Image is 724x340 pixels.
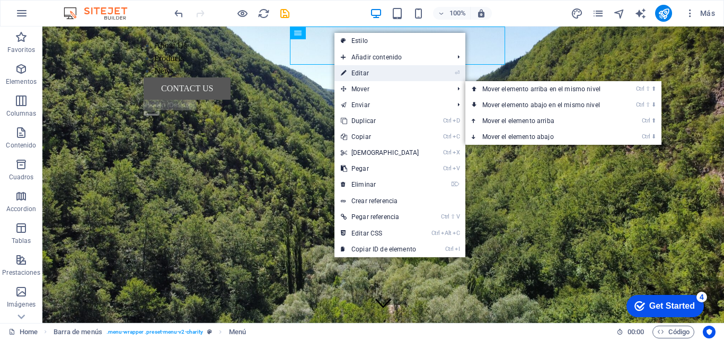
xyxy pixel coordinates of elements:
[451,213,455,220] i: ⇧
[685,8,715,19] span: Más
[433,7,471,20] button: 100%
[257,7,270,20] button: reload
[681,5,719,22] button: Más
[278,7,291,20] button: save
[453,165,460,172] i: V
[658,7,670,20] i: Publicar
[258,7,270,20] i: Volver a cargar página
[76,2,86,13] div: 4
[334,33,465,49] a: Estilo
[570,7,583,20] button: design
[651,101,656,108] i: ⬇
[455,69,460,76] i: ⏎
[54,326,102,338] span: Haz clic para seleccionar y doble clic para editar
[173,7,185,20] i: Deshacer: Cambiar elementos de menú (Ctrl+Z)
[591,7,604,20] button: pages
[634,7,647,20] i: AI Writer
[646,85,650,92] i: ⇧
[703,326,716,338] button: Usercentrics
[9,173,34,181] p: Cuadros
[651,133,656,140] i: ⬇
[655,5,672,22] button: publish
[229,326,246,338] span: Haz clic para seleccionar y doble clic para editar
[613,7,625,20] i: Navegador
[455,246,460,252] i: I
[642,117,650,124] i: Ctrl
[334,225,426,241] a: CtrlAltCEditar CSS
[456,213,460,220] i: V
[334,177,426,193] a: ⌦Eliminar
[441,213,449,220] i: Ctrl
[445,246,454,252] i: Ctrl
[453,149,460,156] i: X
[443,117,452,124] i: Ctrl
[6,205,36,213] p: Accordion
[646,101,650,108] i: ⇧
[616,326,644,338] h6: Tiempo de la sesión
[334,97,449,113] a: Enviar
[6,141,36,150] p: Contenido
[571,7,583,20] i: Diseño (Ctrl+Alt+Y)
[236,7,249,20] button: Haz clic para salir del modo de previsualización y seguir editando
[465,81,622,97] a: Ctrl⇧⬆Mover elemento arriba en el mismo nivel
[334,193,465,209] a: Crear referencia
[636,85,644,92] i: Ctrl
[334,241,426,257] a: CtrlICopiar ID de elemento
[334,145,426,161] a: CtrlX[DEMOGRAPHIC_DATA]
[2,268,40,277] p: Prestaciones
[465,97,622,113] a: Ctrl⇧⬇Mover elemento abajo en el mismo nivel
[334,113,426,129] a: CtrlDDuplicar
[334,81,449,97] span: Mover
[628,326,644,338] span: 00 00
[107,326,203,338] span: . menu-wrapper .preset-menu-v2-charity
[451,181,460,188] i: ⌦
[634,7,647,20] button: text_generator
[465,129,622,145] a: Ctrl⬇Mover el elemento abajo
[207,329,212,335] i: Este elemento es un preajuste personalizable
[8,326,38,338] a: Haz clic para cancelar la selección y doble clic para abrir páginas
[443,133,452,140] i: Ctrl
[334,65,426,81] a: ⏎Editar
[635,328,637,336] span: :
[29,12,74,21] div: Get Started
[431,230,440,237] i: Ctrl
[642,133,650,140] i: Ctrl
[636,101,644,108] i: Ctrl
[476,8,486,18] i: Al redimensionar, ajustar el nivel de zoom automáticamente para ajustarse al dispositivo elegido.
[651,117,656,124] i: ⬆
[657,326,690,338] span: Código
[334,209,426,225] a: Ctrl⇧VPegar referencia
[592,7,604,20] i: Páginas (Ctrl+Alt+S)
[449,7,466,20] h6: 100%
[651,85,656,92] i: ⬆
[54,326,246,338] nav: breadcrumb
[279,7,291,20] i: Guardar (Ctrl+S)
[7,300,36,309] p: Imágenes
[453,230,460,237] i: C
[6,5,83,28] div: Get Started 4 items remaining, 20% complete
[441,230,452,237] i: Alt
[6,77,37,86] p: Elementos
[6,109,37,118] p: Columnas
[334,161,426,177] a: CtrlVPegar
[453,133,460,140] i: C
[613,7,625,20] button: navigator
[61,7,140,20] img: Editor Logo
[12,237,31,245] p: Tablas
[465,113,622,129] a: Ctrl⬆Mover el elemento arriba
[334,49,449,65] span: Añadir contenido
[652,326,694,338] button: Código
[7,46,35,54] p: Favoritos
[172,7,185,20] button: undo
[443,165,452,172] i: Ctrl
[453,117,460,124] i: D
[334,129,426,145] a: CtrlCCopiar
[443,149,452,156] i: Ctrl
